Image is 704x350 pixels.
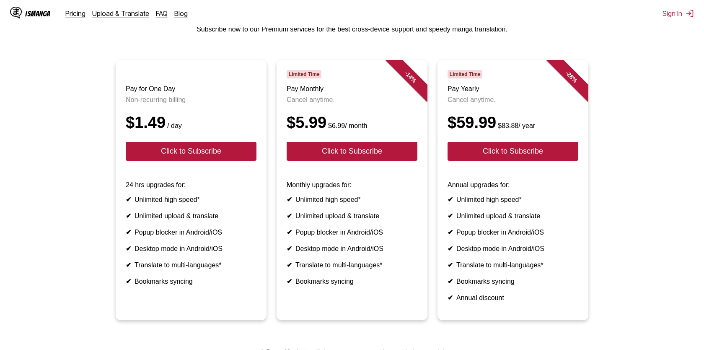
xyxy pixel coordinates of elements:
div: $59.99 [448,114,578,132]
button: Click to Subscribe [126,142,256,161]
li: Bookmarks syncing [287,277,417,285]
b: ✔ [126,196,131,203]
b: ✔ [126,229,131,236]
div: - 14 % [386,52,436,102]
a: FAQ [156,9,168,18]
b: ✔ [448,294,453,301]
li: Popup blocker in Android/iOS [448,228,578,236]
div: - 28 % [546,52,597,102]
button: Sign In [663,9,694,18]
p: Annual upgrades for: [448,181,578,189]
li: Translate to multi-languages* [126,261,256,269]
b: ✔ [287,229,292,236]
button: Click to Subscribe [448,142,578,161]
div: IsManga [25,10,50,18]
p: Cancel anytime. [287,96,417,104]
b: ✔ [448,212,453,219]
p: Cancel anytime. [448,96,578,104]
li: Unlimited high speed* [287,196,417,204]
li: Unlimited high speed* [448,196,578,204]
button: Click to Subscribe [287,142,417,161]
li: Popup blocker in Android/iOS [126,228,256,236]
li: Translate to multi-languages* [287,261,417,269]
div: $1.49 [126,114,256,132]
b: ✔ [287,245,292,252]
b: ✔ [448,245,453,252]
p: 24 hrs upgrades for: [126,181,256,189]
div: $5.99 [287,114,417,132]
b: ✔ [448,261,453,269]
li: Desktop mode in Android/iOS [126,245,256,253]
a: Pricing [65,9,85,18]
a: IsManga LogoIsManga [10,7,65,20]
small: / year [496,122,535,129]
li: Bookmarks syncing [126,277,256,285]
b: ✔ [287,196,292,203]
b: ✔ [126,261,131,269]
p: Subscribe now to our Premium services for the best cross-device support and speedy manga translat... [7,26,697,33]
small: / month [326,122,367,129]
span: Limited Time [448,70,482,78]
img: Sign out [686,9,694,18]
img: IsManga Logo [10,7,22,18]
li: Unlimited upload & translate [126,212,256,220]
li: Unlimited upload & translate [287,212,417,220]
li: Bookmarks syncing [448,277,578,285]
li: Translate to multi-languages* [448,261,578,269]
h3: Pay Yearly [448,85,578,93]
li: Unlimited upload & translate [448,212,578,220]
h3: Pay Monthly [287,85,417,93]
b: ✔ [126,212,131,219]
s: $6.99 [328,122,345,129]
a: Blog [174,9,188,18]
s: $83.88 [498,122,518,129]
li: Annual discount [448,294,578,302]
b: ✔ [287,278,292,285]
li: Desktop mode in Android/iOS [287,245,417,253]
small: / day [166,122,182,129]
span: Limited Time [287,70,321,78]
p: Non-recurring billing [126,96,256,104]
b: ✔ [287,261,292,269]
b: ✔ [448,229,453,236]
b: ✔ [126,245,131,252]
h3: Pay for One Day [126,85,256,93]
b: ✔ [448,278,453,285]
b: ✔ [448,196,453,203]
p: Monthly upgrades for: [287,181,417,189]
li: Unlimited high speed* [126,196,256,204]
li: Desktop mode in Android/iOS [448,245,578,253]
li: Popup blocker in Android/iOS [287,228,417,236]
a: Upload & Translate [92,9,149,18]
b: ✔ [126,278,131,285]
b: ✔ [287,212,292,219]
